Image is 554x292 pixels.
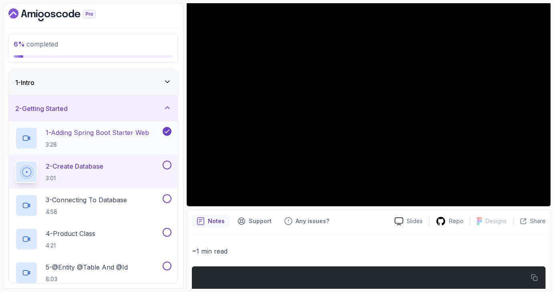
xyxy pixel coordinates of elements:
button: 5-@Entity @Table And @Id8:03 [15,262,171,284]
h3: 1 - Intro [15,78,34,87]
h3: 2 - Getting Started [15,104,68,113]
span: 6 % [14,40,25,48]
button: 2-Create Database3:01 [15,161,171,183]
a: Repo [429,216,470,226]
iframe: 2 - Create Database [187,2,551,206]
button: 1-Intro [9,70,178,95]
p: Support [249,217,272,225]
p: 3:28 [46,141,149,149]
p: 4:21 [46,242,95,250]
button: 4-Product Class4:21 [15,228,171,250]
button: notes button [192,215,230,228]
a: Dashboard [8,8,114,21]
p: 5 - @Entity @Table And @Id [46,262,128,272]
button: Share [513,217,546,225]
p: 2 - Create Database [46,161,103,171]
a: Slides [388,217,429,226]
button: Support button [233,215,276,228]
p: Share [530,217,546,225]
p: 3 - Connecting To Database [46,195,127,205]
p: Repo [449,217,463,225]
button: 3-Connecting To Database4:58 [15,194,171,217]
p: Notes [208,217,225,225]
button: 2-Getting Started [9,96,178,121]
p: Designs [486,217,507,225]
p: 3:01 [46,174,103,182]
p: 1 - Adding Spring Boot Starter Web [46,128,149,137]
p: ~1 min read [192,246,546,257]
p: Any issues? [296,217,329,225]
p: 4 - Product Class [46,229,95,238]
span: completed [14,40,58,48]
p: 8:03 [46,275,128,283]
p: Slides [407,217,423,225]
button: 1-Adding Spring Boot Starter Web3:28 [15,127,171,149]
button: Feedback button [280,215,334,228]
p: 4:58 [46,208,127,216]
